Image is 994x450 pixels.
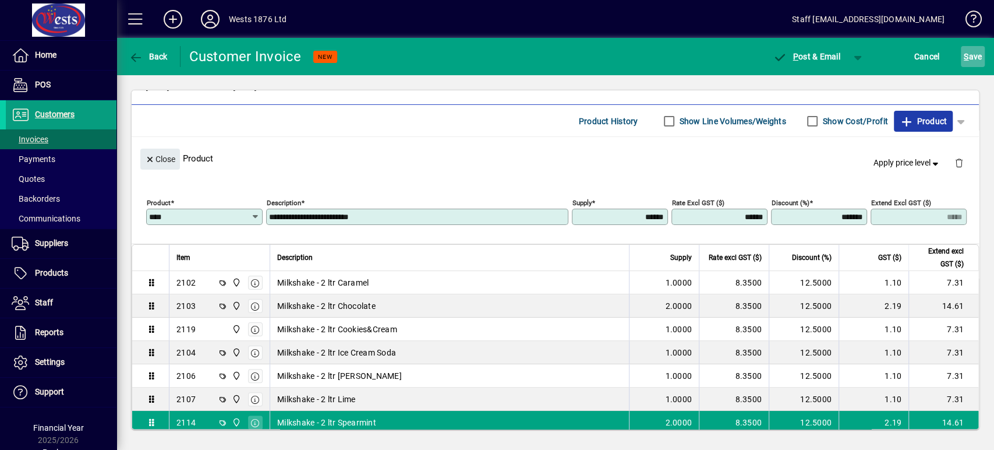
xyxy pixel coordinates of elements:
a: Staff [6,289,116,318]
span: Staff [35,298,53,307]
span: NEW [318,53,332,61]
a: Support [6,378,116,407]
span: Milkshake - 2 ltr Spearmint [277,417,376,428]
td: 12.5000 [769,364,839,388]
td: 12.5000 [769,388,839,411]
button: Back [126,46,171,67]
span: Support [35,387,64,396]
div: 2103 [176,300,196,312]
a: Quotes [6,169,116,189]
span: Product History [579,112,638,131]
mat-label: Description [267,199,301,207]
span: Milkshake - 2 ltr Ice Cream Soda [277,347,396,358]
app-page-header-button: Back [116,46,181,67]
span: Payments [12,154,55,164]
span: Communications [12,214,80,223]
span: Home [35,50,56,59]
span: Quotes [12,174,45,184]
a: Settings [6,348,116,377]
td: 1.10 [839,271,908,294]
span: Description [277,251,313,264]
span: Suppliers [35,238,68,248]
app-page-header-button: Close [137,153,183,164]
a: Products [6,259,116,288]
span: 1.0000 [666,370,692,382]
button: Save [961,46,985,67]
span: Milkshake - 2 ltr [PERSON_NAME] [277,370,402,382]
a: Knowledge Base [956,2,979,40]
td: 12.5000 [769,318,839,341]
span: Discount (%) [792,251,832,264]
span: Wests Cordials [229,323,242,336]
td: 14.61 [908,411,978,434]
button: Delete [945,149,973,177]
span: Wests Cordials [229,370,242,382]
span: Invoices [12,135,48,144]
td: 2.19 [839,294,908,318]
span: Apply price level [873,157,941,169]
a: Reports [6,318,116,347]
div: 2119 [176,324,196,335]
span: 2.0000 [666,300,692,312]
span: Settings [35,357,65,367]
td: 12.5000 [769,411,839,434]
td: 1.10 [839,341,908,364]
span: 1.0000 [666,324,692,335]
div: 8.3500 [706,277,762,289]
mat-label: Discount (%) [772,199,809,207]
span: Milkshake - 2 ltr Lime [277,393,356,405]
td: 7.31 [908,388,978,411]
span: Cancel [914,47,940,66]
div: Product [132,137,979,180]
span: Financial Year [33,423,84,433]
span: Milkshake - 2 ltr Chocolate [277,300,376,312]
td: 14.61 [908,294,978,318]
span: Products [35,268,68,277]
span: ost & Email [773,52,840,61]
td: 1.10 [839,318,908,341]
button: Add [154,9,192,30]
button: Post & Email [767,46,846,67]
a: Suppliers [6,229,116,258]
a: Invoices [6,129,116,149]
td: 7.31 [908,364,978,388]
a: Communications [6,209,116,228]
a: POS [6,71,116,100]
span: Milkshake - 2 ltr Cookies&Cream [277,324,397,335]
span: Customers [35,110,75,119]
button: Apply price level [869,153,946,174]
span: ave [964,47,982,66]
div: 8.3500 [706,417,762,428]
div: Wests 1876 Ltd [229,10,286,29]
div: 2107 [176,393,196,405]
span: Wests Cordials [229,300,242,312]
mat-label: Extend excl GST ($) [871,199,931,207]
span: 1.0000 [666,393,692,405]
span: Wests Cordials [229,416,242,429]
span: Wests Cordials [229,393,242,406]
td: 12.5000 [769,341,839,364]
div: 2104 [176,347,196,358]
span: POS [35,80,51,89]
span: Reports [35,328,63,337]
div: 8.3500 [706,393,762,405]
td: 2.19 [839,411,908,434]
span: Backorders [12,194,60,203]
span: Wests Cordials [229,276,242,289]
span: 2.0000 [666,417,692,428]
span: Close [145,150,175,169]
span: P [793,52,798,61]
div: Customer Invoice [189,47,302,66]
label: Show Line Volumes/Weights [677,115,786,127]
span: S [964,52,968,61]
span: 1.0000 [666,347,692,358]
div: 8.3500 [706,347,762,358]
button: Product [894,111,953,132]
span: Wests Cordials [229,346,242,359]
div: 8.3500 [706,300,762,312]
span: Back [129,52,168,61]
div: 8.3500 [706,324,762,335]
span: Item [176,251,190,264]
td: 7.31 [908,318,978,341]
button: Product History [574,111,643,132]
